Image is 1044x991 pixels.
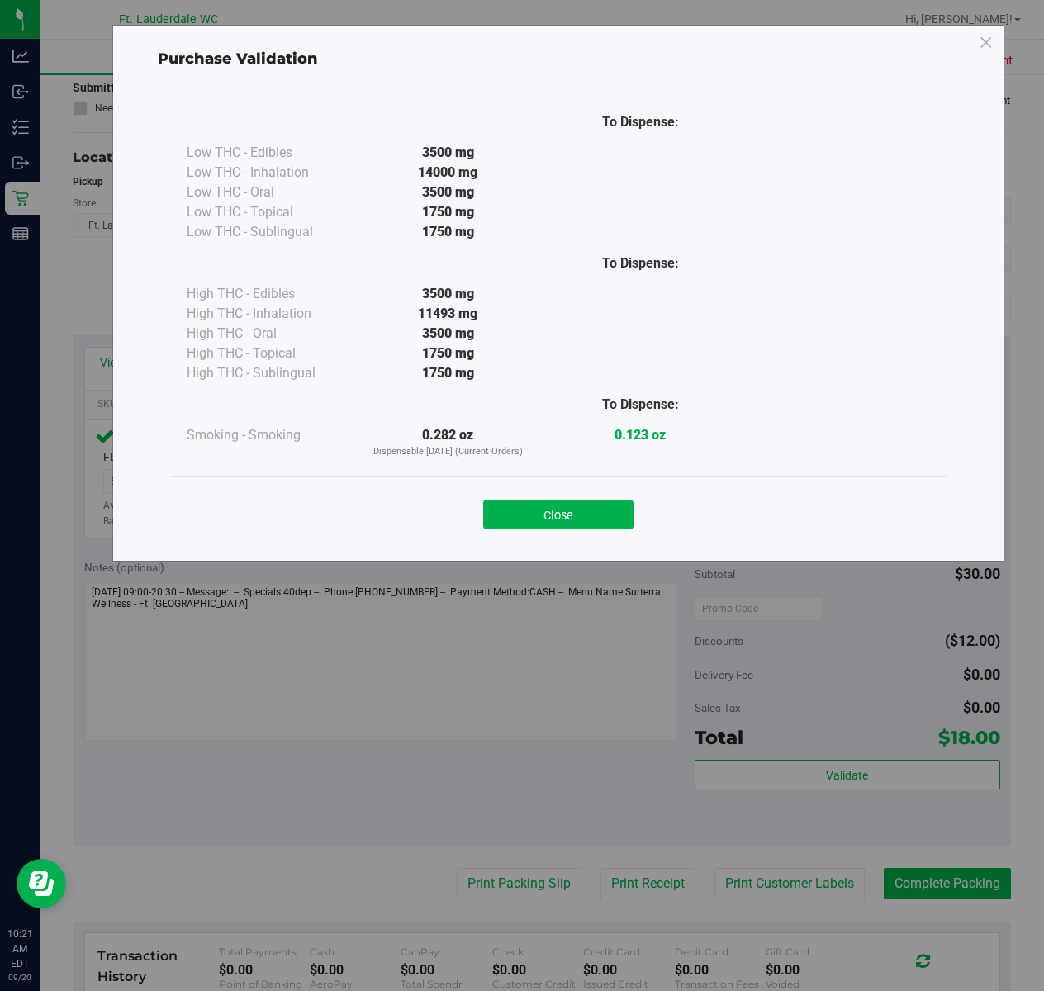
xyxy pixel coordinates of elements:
div: Smoking - Smoking [187,425,352,445]
div: 1750 mg [352,222,544,242]
div: To Dispense: [544,395,737,415]
div: 1750 mg [352,363,544,383]
div: High THC - Edibles [187,284,352,304]
div: High THC - Oral [187,324,352,344]
div: 3500 mg [352,143,544,163]
div: Low THC - Oral [187,183,352,202]
p: Dispensable [DATE] (Current Orders) [352,445,544,459]
div: 1750 mg [352,344,544,363]
iframe: Resource center [17,859,66,908]
div: Low THC - Edibles [187,143,352,163]
span: Purchase Validation [158,50,318,68]
div: 11493 mg [352,304,544,324]
div: Low THC - Sublingual [187,222,352,242]
strong: 0.123 oz [615,427,666,443]
div: Low THC - Inhalation [187,163,352,183]
div: 3500 mg [352,284,544,304]
div: 3500 mg [352,183,544,202]
div: To Dispense: [544,254,737,273]
div: 0.282 oz [352,425,544,459]
div: Low THC - Topical [187,202,352,222]
div: 14000 mg [352,163,544,183]
div: To Dispense: [544,112,737,132]
div: High THC - Topical [187,344,352,363]
button: Close [483,500,634,529]
div: 3500 mg [352,324,544,344]
div: High THC - Inhalation [187,304,352,324]
div: High THC - Sublingual [187,363,352,383]
div: 1750 mg [352,202,544,222]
